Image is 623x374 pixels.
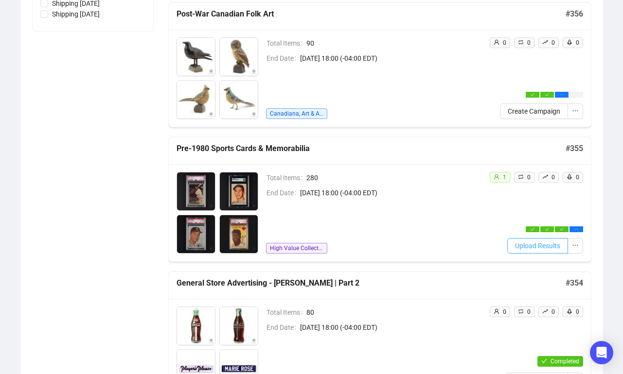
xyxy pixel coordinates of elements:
img: 1_1.jpg [177,38,215,76]
span: 0 [576,39,579,46]
img: 4_1.jpg [220,81,258,119]
span: 0 [576,174,579,181]
span: Total Items [267,172,306,183]
button: Create Campaign [500,103,568,119]
span: [DATE] 18:00 (-04:00 EDT) [300,53,481,64]
span: Shipping [DATE] [48,9,104,19]
span: check [545,227,549,231]
span: Canadiana, Art & Antiques [266,108,327,119]
span: Upload Results [515,240,560,251]
span: 0 [503,39,506,46]
h5: Pre-1980 Sports Cards & Memorabilia [177,143,566,154]
a: Pre-1980 Sports Cards & Memorabilia#355Total Items280End Date[DATE] 18:00 (-04:00 EDT)High Value ... [168,137,591,262]
span: 0 [552,39,555,46]
span: Total Items [267,38,306,49]
span: retweet [518,174,524,180]
img: 1357_1.jpg [220,307,258,345]
span: rise [542,174,548,180]
span: End Date [267,53,300,64]
span: Total Items [267,307,306,318]
span: High Value Collectibles [266,243,327,254]
h5: # 355 [566,143,583,154]
span: End Date [267,187,300,198]
img: 4_1.jpg [220,215,258,253]
h5: General Store Advertising - [PERSON_NAME] | Part 2 [177,277,566,289]
span: user [494,39,499,45]
span: 80 [306,307,481,318]
span: user [494,308,499,314]
span: check [531,227,534,231]
img: 1356_1.jpg [177,307,215,345]
button: Upload Results [507,238,568,254]
img: 2_1.jpg [220,172,258,210]
span: 90 [306,38,481,49]
span: End Date [267,322,300,333]
span: 0 [503,308,506,315]
span: retweet [518,39,524,45]
span: 0 [527,308,531,315]
div: Open Intercom Messenger [590,341,613,364]
span: Completed [551,358,579,365]
span: check [541,358,547,364]
a: Post-War Canadian Folk Art#356Total Items90End Date[DATE] 18:00 (-04:00 EDT)Canadiana, Art & Anti... [168,2,591,127]
h5: # 356 [566,8,583,20]
img: 2_1.jpg [220,38,258,76]
span: user [494,174,499,180]
span: check [545,93,549,97]
span: [DATE] 18:00 (-04:00 EDT) [300,322,481,333]
span: 0 [576,308,579,315]
span: 280 [306,172,481,183]
span: rise [542,308,548,314]
span: retweet [518,308,524,314]
span: 0 [527,174,531,181]
span: ellipsis [574,227,578,231]
span: rise [542,39,548,45]
span: ellipsis [572,242,579,249]
span: [DATE] 18:00 (-04:00 EDT) [300,187,481,198]
span: 0 [552,174,555,181]
span: rocket [567,174,572,180]
span: check [531,93,534,97]
img: 3_1.jpg [177,81,215,119]
span: ellipsis [560,93,564,97]
span: 0 [552,308,555,315]
h5: Post-War Canadian Folk Art [177,8,566,20]
h5: # 354 [566,277,583,289]
span: ellipsis [572,107,579,114]
span: Create Campaign [508,106,560,117]
span: 0 [527,39,531,46]
img: 1_1.jpg [177,172,215,210]
span: 1 [503,174,506,181]
img: 3_1.jpg [177,215,215,253]
span: rocket [567,308,572,314]
span: check [560,227,564,231]
span: rocket [567,39,572,45]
